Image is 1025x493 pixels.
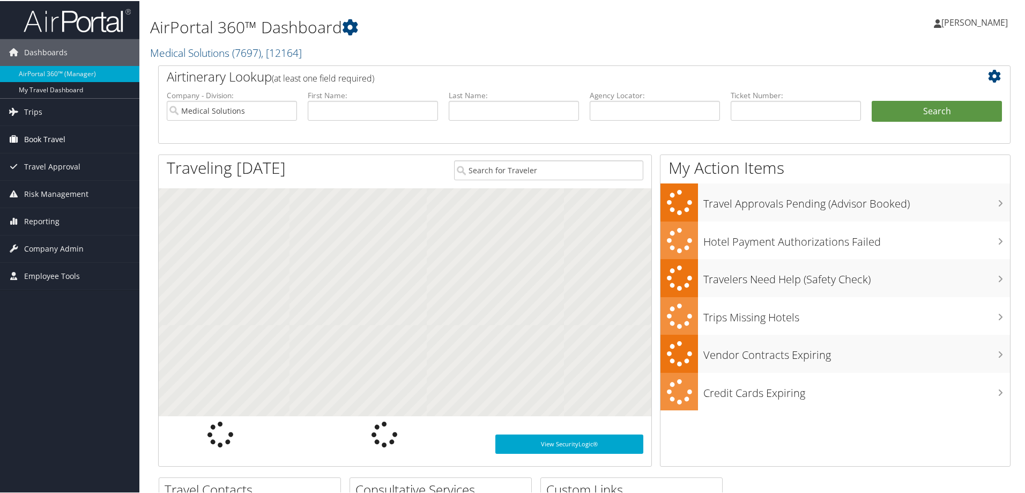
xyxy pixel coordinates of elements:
[150,45,302,59] a: Medical Solutions
[660,372,1010,410] a: Credit Cards Expiring
[308,89,438,100] label: First Name:
[24,234,84,261] span: Company Admin
[232,45,261,59] span: ( 7697 )
[261,45,302,59] span: , [ 12164 ]
[703,304,1010,324] h3: Trips Missing Hotels
[731,89,861,100] label: Ticket Number:
[660,156,1010,178] h1: My Action Items
[24,207,60,234] span: Reporting
[703,379,1010,400] h3: Credit Cards Expiring
[703,266,1010,286] h3: Travelers Need Help (Safety Check)
[167,67,931,85] h2: Airtinerary Lookup
[24,152,80,179] span: Travel Approval
[454,159,643,179] input: Search for Traveler
[167,89,297,100] label: Company - Division:
[660,220,1010,259] a: Hotel Payment Authorizations Failed
[24,180,88,207] span: Risk Management
[272,71,374,83] span: (at least one field required)
[703,190,1010,210] h3: Travel Approvals Pending (Advisor Booked)
[449,89,579,100] label: Last Name:
[150,15,729,38] h1: AirPortal 360™ Dashboard
[24,7,131,32] img: airportal-logo.png
[24,98,42,124] span: Trips
[941,16,1008,27] span: [PERSON_NAME]
[703,341,1010,362] h3: Vendor Contracts Expiring
[872,100,1002,121] button: Search
[590,89,720,100] label: Agency Locator:
[660,258,1010,296] a: Travelers Need Help (Safety Check)
[167,156,286,178] h1: Traveling [DATE]
[660,182,1010,220] a: Travel Approvals Pending (Advisor Booked)
[660,296,1010,334] a: Trips Missing Hotels
[24,262,80,289] span: Employee Tools
[24,38,68,65] span: Dashboards
[703,228,1010,248] h3: Hotel Payment Authorizations Failed
[24,125,65,152] span: Book Travel
[495,433,643,453] a: View SecurityLogic®
[660,334,1010,372] a: Vendor Contracts Expiring
[934,5,1019,38] a: [PERSON_NAME]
